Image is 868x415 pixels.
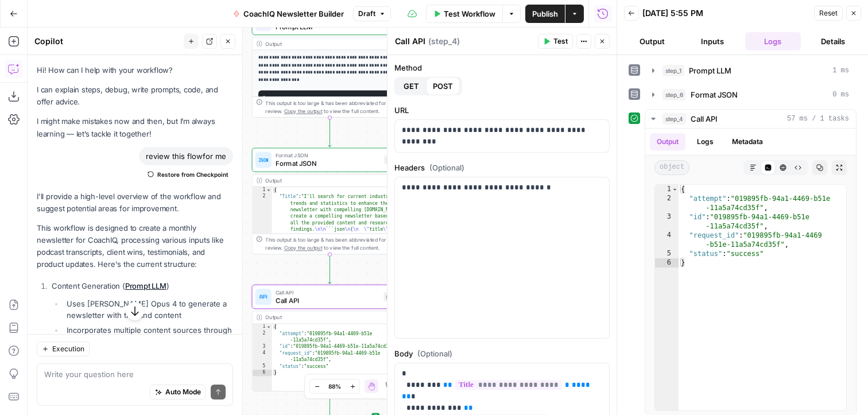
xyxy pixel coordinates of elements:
button: Execution [37,342,90,356]
span: Copy the output [284,108,323,114]
span: Toggle code folding, rows 1 through 6 [266,324,272,330]
button: Test [538,34,573,49]
div: Output [265,313,380,321]
g: Edge from step_1 to step_6 [328,118,331,147]
button: Details [805,32,861,51]
div: This output is too large & has been abbreviated for review. to view the full content. [265,99,403,115]
div: 5 [655,249,679,258]
button: CoachIQ Newsletter Builder [226,5,351,23]
button: 57 ms / 1 tasks [645,110,856,128]
div: 1 [252,324,272,330]
button: Inputs [684,32,740,51]
span: Toggle code folding, rows 1 through 6 [672,185,678,194]
span: Restore from Checkpoint [157,170,228,179]
div: 2 [655,194,679,212]
span: Execution [52,344,84,354]
div: 2 [252,331,272,344]
textarea: Call API [395,36,425,47]
span: Format JSON [276,158,380,169]
div: 6 [655,258,679,267]
span: ( step_4 ) [428,36,460,47]
button: Publish [525,5,565,23]
button: 0 ms [645,86,856,104]
div: Format JSONFormat JSONStep 6Output{ "Title":"I'll search for current industry trends and statisti... [252,148,408,255]
button: Metadata [725,133,770,150]
div: 1 [655,185,679,194]
span: step_6 [662,89,686,100]
div: Output [265,40,380,48]
span: Draft [358,9,375,19]
span: Call API [691,113,718,125]
div: Copilot [34,36,180,47]
span: Reset [819,8,838,18]
span: POST [433,80,453,92]
span: Auto Mode [165,387,201,397]
div: Call APICall APIStep 4Output{ "attempt":"019895fb-94a1-4469-b51e -11a5a74cd35f", "id":"019895fb-9... [252,285,408,391]
g: Edge from step_6 to step_4 [328,254,331,284]
span: step_4 [662,113,686,125]
span: Format JSON [691,89,738,100]
span: 88% [328,382,341,391]
span: Format JSON [276,152,380,160]
button: Output [624,32,680,51]
span: GET [404,80,419,92]
span: Test Workflow [444,8,495,20]
label: Method [394,62,610,73]
div: 4 [252,350,272,363]
button: Logs [745,32,801,51]
p: I can explain steps, debug, write prompts, code, and offer advice. [37,84,233,108]
span: (Optional) [417,348,452,359]
span: Call API [276,288,379,296]
label: URL [394,104,610,116]
li: Uses [PERSON_NAME] Opus 4 to generate a newsletter with title and content [64,298,233,321]
label: Headers [394,162,610,173]
span: CoachIQ Newsletter Builder [243,8,344,20]
div: 4 [655,231,679,249]
span: Call API [276,295,379,305]
button: GET [397,77,426,95]
div: This output is too large & has been abbreviated for review. to view the full content. [265,236,403,252]
button: Auto Mode [150,385,206,400]
span: (Optional) [429,162,464,173]
button: Test Workflow [426,5,502,23]
button: Reset [814,6,843,21]
span: 1 ms [832,65,849,76]
span: Toggle code folding, rows 1 through 3 [266,187,272,193]
div: 3 [655,212,679,231]
a: Prompt LLM [125,281,166,290]
button: Output [650,133,685,150]
p: Content Generation ( ) [52,280,233,292]
div: 6 [252,370,272,376]
button: 1 ms [645,61,856,80]
p: Hi! How can I help with your workflow? [37,64,233,76]
span: 0 ms [832,90,849,100]
p: I might make mistakes now and then, but I’m always learning — let’s tackle it together! [37,115,233,139]
div: 1 [252,187,272,193]
button: Logs [690,133,720,150]
div: review this flowfor me [139,147,233,165]
li: Incorporates multiple content sources through input variables [64,324,233,347]
p: This workflow is designed to create a monthly newsletter for CoachIQ, processing various inputs l... [37,222,233,271]
div: 3 [252,344,272,350]
span: Prompt LLM [689,65,731,76]
span: Test [553,36,568,46]
span: Publish [532,8,558,20]
p: I'll provide a high-level overview of the workflow and suggest potential areas for improvement. [37,191,233,215]
span: 57 ms / 1 tasks [787,114,849,124]
label: Body [394,348,610,359]
button: Restore from Checkpoint [143,168,233,181]
span: Prompt LLM [276,21,381,32]
button: Draft [353,6,391,21]
span: step_1 [662,65,684,76]
span: object [654,160,689,175]
span: Copy the output [284,245,323,251]
div: 5 [252,363,272,370]
div: Output [265,176,380,184]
